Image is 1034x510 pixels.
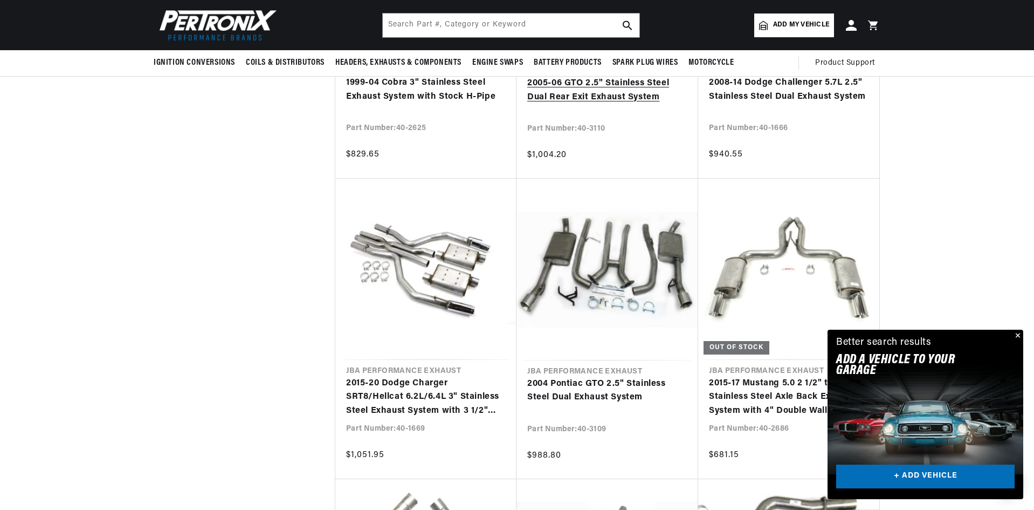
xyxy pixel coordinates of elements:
a: 1999-04 Cobra 3" Stainless Steel Exhaust System with Stock H-Pipe [346,76,506,104]
summary: Product Support [815,50,880,76]
h2: Add A VEHICLE to your garage [836,355,988,377]
span: Engine Swaps [472,57,523,69]
span: Headers, Exhausts & Components [335,57,461,69]
span: Spark Plug Wires [612,57,678,69]
summary: Engine Swaps [467,50,528,76]
a: 2015-20 Dodge Charger SRT8/Hellcat 6.2L/6.4L 3" Stainless Steel Exhaust System with 3 1/2" Rolled... [346,377,506,418]
img: Pertronix [154,6,278,44]
input: Search Part #, Category or Keyword [383,13,639,37]
button: search button [616,13,639,37]
summary: Motorcycle [683,50,739,76]
a: Add my vehicle [754,13,834,37]
span: Add my vehicle [773,20,829,30]
span: Coils & Distributors [246,57,325,69]
span: Ignition Conversions [154,57,235,69]
a: 2008-14 Dodge Challenger 5.7L 2.5" Stainless Steel Dual Exhaust System [709,76,868,104]
a: 2005-06 GTO 2.5" Stainless Steel Dual Rear Exit Exhaust System [527,77,687,104]
a: 2015-17 Mustang 5.0 2 1/2" to 3" Stainless Steel Axle Back Exhaust System with 4" Double Wall Tips [709,377,868,418]
span: Product Support [815,57,875,69]
summary: Headers, Exhausts & Components [330,50,467,76]
button: Close [1010,330,1023,343]
summary: Coils & Distributors [240,50,330,76]
a: 2004 Pontiac GTO 2.5" Stainless Steel Dual Exhaust System [527,377,687,405]
summary: Ignition Conversions [154,50,240,76]
summary: Battery Products [528,50,607,76]
summary: Spark Plug Wires [607,50,684,76]
div: Better search results [836,335,932,351]
span: Battery Products [534,57,602,69]
a: + ADD VEHICLE [836,465,1015,489]
span: Motorcycle [688,57,734,69]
